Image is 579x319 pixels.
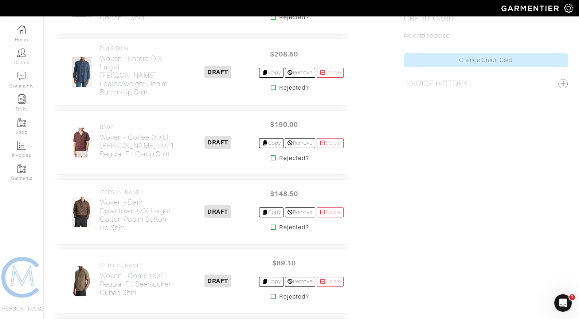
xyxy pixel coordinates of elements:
[17,48,26,57] img: clients-icon-6bae9207a08558b7cb47a8932f037763ab4055f8c8b6bfacd5dc20c3e0201464.png
[17,94,26,104] img: reminder-icon-8004d30b9f0a5d33ae49ab947aed9ed385cf756f9e5892f1edd6e32f2345188e.png
[285,68,315,78] a: Remove
[100,133,176,158] h2: Woven - Coffee (XXL) [PERSON_NAME] 5971 Regular Fit Camp Shirt
[285,207,315,217] a: Remove
[569,294,575,300] span: 1
[100,272,176,297] h2: Woven - Dome (XXL) Regular Fit Seersucker Cuban Shirt
[285,138,315,148] a: Remove
[17,71,26,81] img: comment-icon-a0a6a9ef722e966f86d9cbdc48e553b5cf19dbc54f86b18d962a5391bc8f6eb6.png
[317,277,344,287] a: Delete
[100,262,176,269] h4: [PERSON_NAME]
[279,13,309,22] strong: Rejected?
[100,189,176,232] a: [PERSON_NAME] Woven - Dark Downtown (XX-Large)Cotton Poplin Button-Up Shirt
[204,66,231,78] span: DRAFT
[317,207,344,217] a: Delete
[279,292,309,301] strong: Rejected?
[259,207,283,217] a: Copy
[17,118,26,127] img: garments-icon-b7da505a4dc4fd61783c78ac3ca0ef83fa9d6f193b1c9dc38574b1d14d53ca28.png
[100,198,176,232] h2: Woven - Dark Downtown (XX-Large) Cotton Poplin Button-Up Shirt
[262,186,306,202] span: $148.50
[262,46,306,62] span: $208.50
[279,154,309,163] strong: Rejected?
[259,68,283,78] a: Copy
[279,223,309,232] strong: Rejected?
[204,136,231,149] span: DRAFT
[69,127,94,158] img: MqihvwjN7c3LtFNff7SWzuVQ
[100,45,176,96] a: rag & bone Woven - Knmre (XX-Large)[PERSON_NAME] Featherweight Denim Button-Up Shirt
[404,31,568,40] p: No card selected
[17,164,26,173] img: garments-icon-b7da505a4dc4fd61783c78ac3ca0ef83fa9d6f193b1c9dc38574b1d14d53ca28.png
[285,277,315,287] a: Remove
[100,262,176,297] a: [PERSON_NAME] Woven - Dome (XXL)Regular Fit Seersucker Cuban Shirt
[100,124,176,158] a: NN07 Woven - Coffee (XXL)[PERSON_NAME] 5971 Regular Fit Camp Shirt
[554,294,572,312] iframe: Intercom live chat
[71,197,91,227] img: q8fSX3aZLe4e54VtNPu3jEd1
[204,275,231,287] span: DRAFT
[17,25,26,34] img: dashboard-icon-dbcd8f5a0b271acd01030246c82b418ddd0df26cd7fceb0bd07c9910d44c42f6.png
[404,79,467,88] h2: Invoice History
[69,266,94,296] img: 3YpPMwajrMjnF3rRSns8pnxS
[262,255,306,271] span: $89.10
[100,54,176,96] h2: Woven - Knmre (XX-Large) [PERSON_NAME] Featherweight Denim Button-Up Shirt
[279,83,309,92] strong: Rejected?
[262,117,306,132] span: $190.00
[259,138,283,148] a: Copy
[259,277,283,287] a: Copy
[317,138,344,148] a: Delete
[100,124,176,130] h4: NN07
[100,45,176,51] h4: rag & bone
[564,4,573,13] img: gear-icon-white-bd11855cb880d31180b6d7d6211b90ccbf57a29d726f0c71d8c61bd08dd39cc2.png
[498,2,564,15] img: garmentier-logo-header-white-b43fb05a5012e4ada735d5af1a66efaba907eab6374d6393d1fbf88cb4ef424d.png
[71,57,91,87] img: muUSvSFkRtWwAQCV4q9DzkoV
[17,141,26,150] img: orders-icon-0abe47150d42831381b5fb84f609e132dff9fe21cb692f30cb5eec754e2cba89.png
[317,68,344,78] a: Delete
[204,205,231,218] span: DRAFT
[404,53,568,67] a: Change Credit Card
[100,189,176,195] h4: [PERSON_NAME]
[404,14,454,23] h2: Credit Card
